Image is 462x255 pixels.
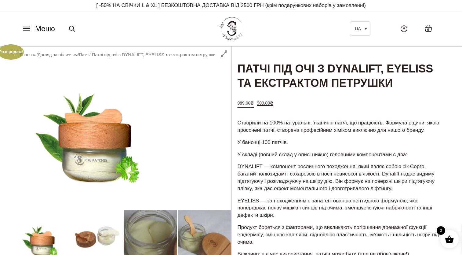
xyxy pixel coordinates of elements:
[257,101,273,105] bdi: 909,00
[250,101,254,105] span: ₴
[35,23,55,34] span: Меню
[355,26,361,31] span: UA
[79,52,89,57] a: Патчі
[238,224,441,246] p: Продукт бореться з факторами, що викликають погіршення дренажної функції епідермісу, зміцнює капі...
[20,52,36,57] a: Головна
[238,163,441,192] p: DYNALIFT — компонент рослинного походження, який являє собою сік Сорго, багатий поліозидамі і сах...
[238,119,441,134] p: Створили на 100% натуральні, тканинні патчі, що працюють. Формула рідини, якою просочені патчі, с...
[38,52,78,57] a: Догляд за обличчям
[418,19,438,38] a: 0
[20,51,216,58] nav: Breadcrumb
[350,21,370,36] a: UA
[238,101,254,105] bdi: 989,00
[238,139,441,146] p: У баночці 100 патчів.
[20,23,57,35] button: Меню
[231,46,447,91] h1: Патчі під очі з DYNALIFT, EYELISS та екстрактом петрушки
[219,17,243,40] img: BY SADOVSKIY
[427,27,429,32] span: 0
[437,226,445,235] span: 0
[238,197,441,219] p: EYELISS — за походженням є запатентованою пептидною формулою, яка попереджає появу мішків і синці...
[270,101,273,105] span: ₴
[238,151,441,158] p: У складі (повний склад у описі нижче) головними компонентами є два:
